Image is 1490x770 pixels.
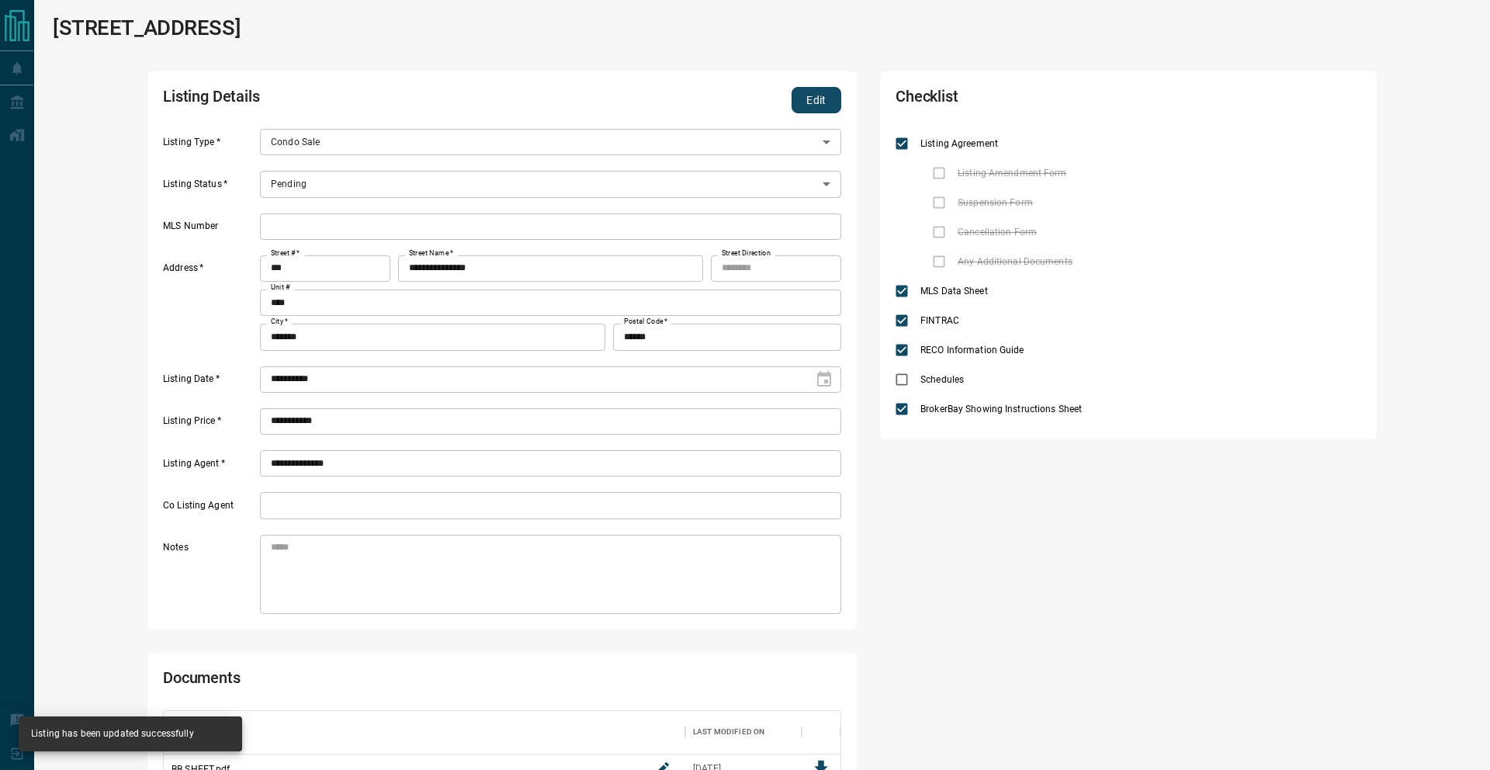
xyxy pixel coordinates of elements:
[954,225,1041,239] span: Cancellation Form
[163,136,256,156] label: Listing Type
[917,284,992,298] span: MLS Data Sheet
[917,402,1086,416] span: BrokerBay Showing Instructions Sheet
[954,255,1076,269] span: Any Additional Documents
[163,499,256,519] label: Co Listing Agent
[53,16,241,40] h1: [STREET_ADDRESS]
[163,373,256,393] label: Listing Date
[260,129,841,155] div: Condo Sale
[954,196,1037,210] span: Suspension Form
[624,317,667,327] label: Postal Code
[917,314,963,328] span: FINTRAC
[271,248,300,258] label: Street #
[685,710,802,754] div: Last Modified On
[792,87,841,113] button: Edit
[163,178,256,198] label: Listing Status
[260,171,841,197] div: Pending
[163,220,256,240] label: MLS Number
[163,262,256,350] label: Address
[896,87,1175,113] h2: Checklist
[163,541,256,614] label: Notes
[722,248,771,258] label: Street Direction
[693,710,764,754] div: Last Modified On
[271,317,288,327] label: City
[409,248,453,258] label: Street Name
[917,373,968,387] span: Schedules
[954,166,1070,180] span: Listing Amendment Form
[164,710,685,754] div: Filename
[163,87,570,113] h2: Listing Details
[172,710,210,754] div: Filename
[917,137,1002,151] span: Listing Agreement
[271,283,290,293] label: Unit #
[163,457,256,477] label: Listing Agent
[163,668,570,695] h2: Documents
[917,343,1027,357] span: RECO Information Guide
[163,414,256,435] label: Listing Price
[31,721,194,747] div: Listing has been updated successfully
